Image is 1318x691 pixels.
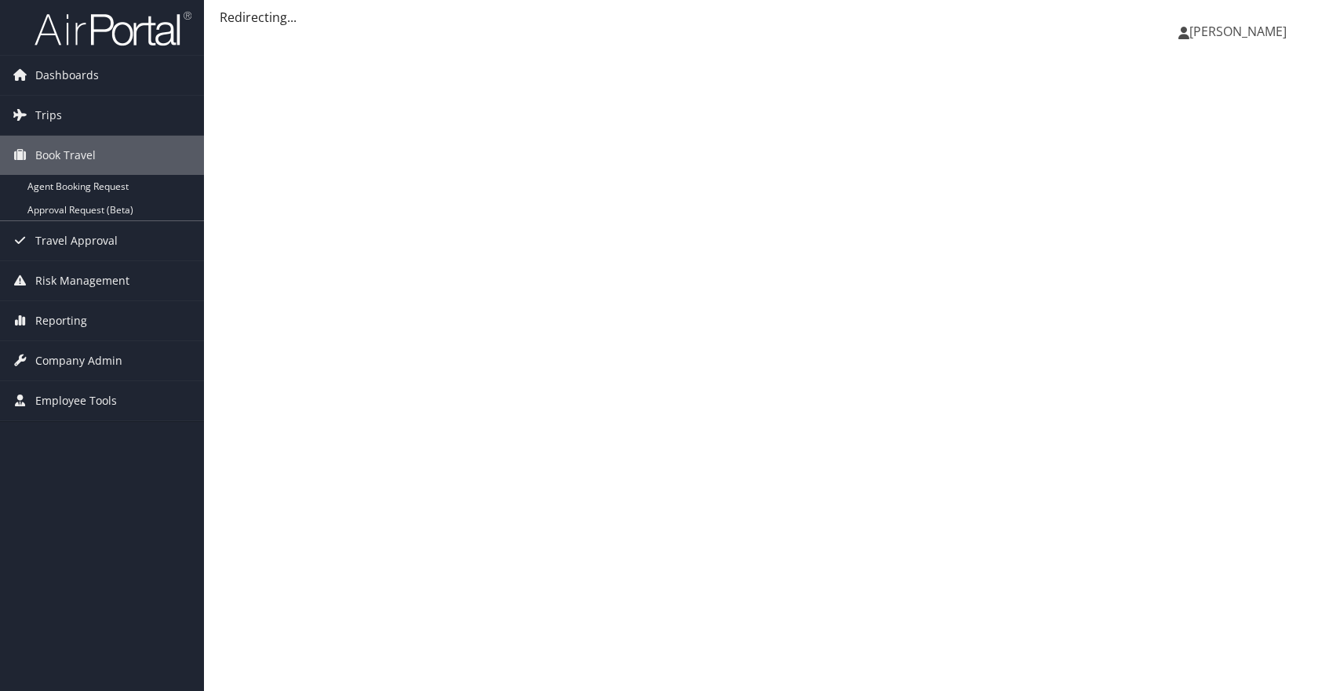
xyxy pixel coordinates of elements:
[1178,8,1302,55] a: [PERSON_NAME]
[35,10,191,47] img: airportal-logo.png
[1189,23,1287,40] span: [PERSON_NAME]
[35,221,118,260] span: Travel Approval
[35,301,87,340] span: Reporting
[35,56,99,95] span: Dashboards
[35,381,117,420] span: Employee Tools
[35,261,129,300] span: Risk Management
[35,341,122,380] span: Company Admin
[35,136,96,175] span: Book Travel
[220,8,1302,27] div: Redirecting...
[35,96,62,135] span: Trips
